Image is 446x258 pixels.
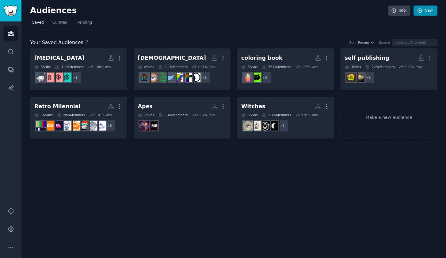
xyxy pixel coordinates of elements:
img: 90s [53,121,63,131]
div: Retro Milennial [34,103,80,110]
div: 0.91 % /mo [301,113,318,117]
div: 1.6M Members [158,113,188,117]
a: self publishing3Subs223kMembers2.93% /mo+1KDP_Self_Publishingselfpublish [341,48,438,90]
a: Saved [30,18,46,30]
div: 1.4M Members [55,65,84,69]
img: panicdisorder [53,73,63,82]
div: 8 Sub s [138,65,154,69]
a: Trending [74,18,94,30]
a: coloring book5Subs361kMembers1.77% /mo+3coloringcorruptionsColoring [237,48,334,90]
img: GME [148,121,158,131]
img: Christianity [139,73,149,82]
div: + 3 [258,71,271,84]
div: 223k Members [365,65,395,69]
img: Christians [165,73,175,82]
div: Apes [138,103,153,110]
div: 1.77 % /mo [301,65,318,69]
img: OpenChristian [182,73,192,82]
button: Recent [358,40,375,45]
div: + 1 [362,71,375,84]
img: Anxietyhelp [45,73,54,82]
div: 2.93 % /mo [404,65,422,69]
div: coloring book [241,54,282,62]
a: Info [388,6,410,16]
a: Witches5Subs1.7MMembers0.91% /mo+1WitchWiccawitchcraftWitchesVsPatriarchy [237,97,334,139]
img: 90scartoons [79,121,89,131]
div: 3 Sub s [345,65,361,69]
div: 1.1M Members [158,65,188,69]
img: Millennials [96,121,106,131]
img: Superstonk [139,121,149,131]
img: KDP_Self_Publishing [355,73,364,82]
img: 90s_kid [71,121,80,131]
div: 0.04 % /mo [197,113,215,117]
div: 1.7M Members [262,113,291,117]
div: + 1 [69,71,82,84]
img: AskAChristian [157,73,166,82]
input: Audience/Subreddit [392,39,437,46]
a: Retro Milennial16SubsNaNMembers1.81% /mo+8Millennials90smusic90scartoons90s_kidnostalgia90sRetroN... [30,97,127,139]
span: Trending [76,20,92,25]
span: Saved [32,20,44,25]
span: 7 [86,40,89,45]
div: [DEMOGRAPHIC_DATA] [138,54,206,62]
a: New [414,6,437,16]
img: Anxiety [36,73,46,82]
img: crtgaming [36,121,46,131]
a: [MEDICAL_DATA]5Subs1.4MMembers1.08% /mo+1CPTSDpanicdisorderAnxietyhelpAnxiety [30,48,127,90]
div: 5 Sub s [241,113,257,117]
div: Witches [241,103,265,110]
div: 5 Sub s [241,65,257,69]
div: 1.37 % /mo [197,65,215,69]
div: 16 Sub s [34,113,53,117]
img: witchcraft [252,121,261,131]
div: Search [379,40,390,45]
img: Christian [148,73,158,82]
img: nostalgia [62,121,71,131]
img: GummySearch logo [4,6,18,16]
a: [DEMOGRAPHIC_DATA]8Subs1.1MMembers1.37% /mo+1ChristianUniversalismOpenChristianGayChristiansChris... [134,48,231,90]
div: 1.08 % /mo [94,65,111,69]
img: selfpublish [346,73,356,82]
div: 5 Sub s [34,65,51,69]
div: 1.81 % /mo [95,113,112,117]
div: + 1 [198,71,211,84]
img: RetroNickelodeon [45,121,54,131]
img: Wicca [260,121,270,131]
div: NaN Members [57,113,85,117]
h2: Audiences [30,6,388,16]
a: Apes2Subs1.6MMembers0.04% /moGMESuperstonk [134,97,231,139]
img: ChristianUniversalism [191,73,200,82]
span: Recent [358,40,369,45]
div: self publishing [345,54,389,62]
div: + 1 [276,119,288,132]
img: CPTSD [62,73,71,82]
span: Your Saved Audiences [30,39,83,47]
div: [MEDICAL_DATA] [34,54,85,62]
a: Curated [50,18,70,30]
img: Witch [269,121,278,131]
div: 2 Sub s [138,113,154,117]
div: + 8 [103,119,116,132]
span: Curated [52,20,67,25]
a: Make a new audience [341,97,438,139]
img: 90smusic [88,121,97,131]
div: 361k Members [262,65,291,69]
img: coloringcorruptions [252,73,261,82]
img: GayChristians [174,73,183,82]
img: WitchesVsPatriarchy [243,121,253,131]
img: Coloring [243,73,253,82]
div: Sort [349,40,356,45]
